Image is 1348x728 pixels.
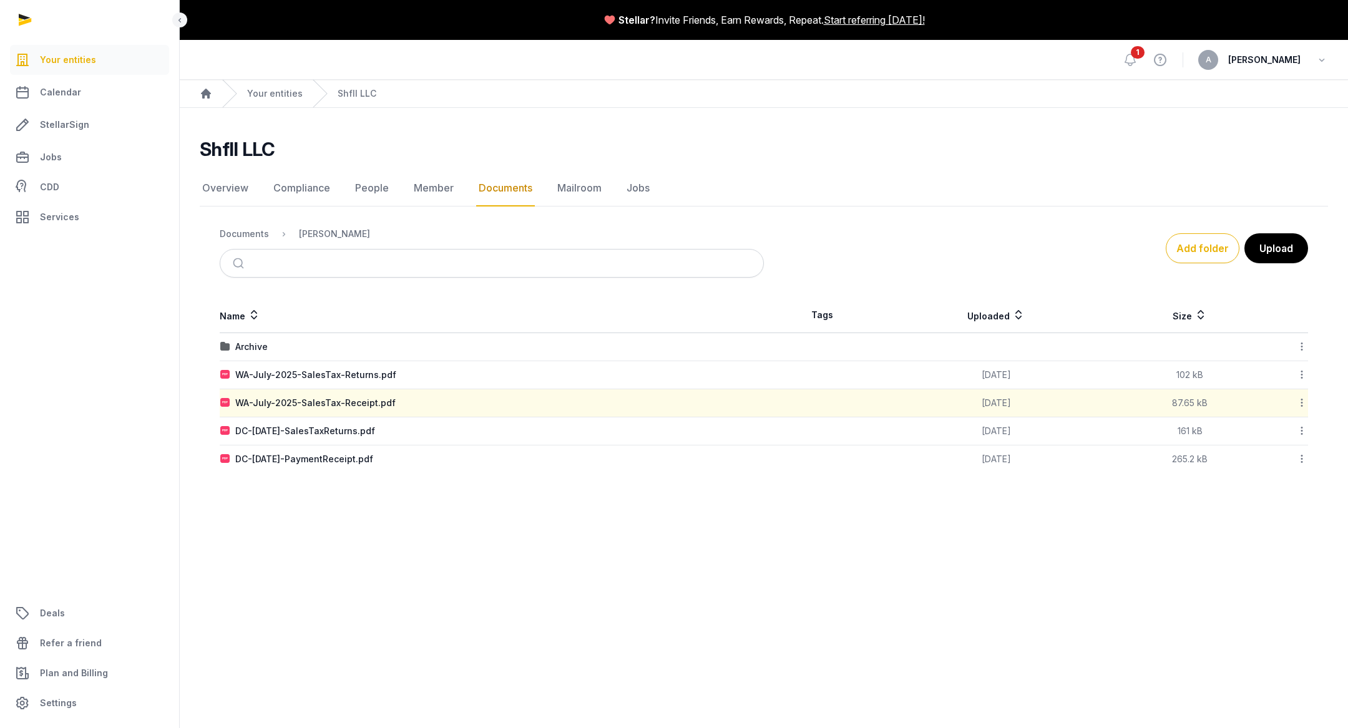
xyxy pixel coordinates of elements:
a: Your entities [10,45,169,75]
td: 161 kB [1111,417,1268,445]
th: Name [220,298,764,333]
button: Upload [1244,233,1308,263]
div: DC-[DATE]-PaymentReceipt.pdf [235,453,373,465]
span: Services [40,210,79,225]
span: Refer a friend [40,636,102,651]
span: [DATE] [982,454,1011,464]
span: Settings [40,696,77,711]
img: pdf.svg [220,398,230,408]
a: Calendar [10,77,169,107]
button: A [1198,50,1218,70]
img: pdf.svg [220,454,230,464]
a: Jobs [624,170,652,206]
img: pdf.svg [220,426,230,436]
div: [PERSON_NAME] [299,228,370,240]
span: [DATE] [982,425,1011,436]
a: Plan and Billing [10,658,169,688]
a: StellarSign [10,110,169,140]
button: Submit [225,250,255,277]
a: Settings [10,688,169,718]
button: Add folder [1166,233,1239,263]
a: Services [10,202,169,232]
th: Size [1111,298,1268,333]
a: Overview [200,170,251,206]
a: Your entities [247,87,303,100]
span: 1 [1131,46,1145,59]
span: Stellar? [618,12,655,27]
a: Start referring [DATE]! [824,12,925,27]
div: Archive [235,341,268,353]
a: People [353,170,391,206]
nav: Breadcrumb [180,80,1348,108]
span: Deals [40,606,65,621]
span: [DATE] [982,369,1011,380]
td: 87.65 kB [1111,389,1268,417]
iframe: Chat Widget [1124,584,1348,728]
img: folder.svg [220,342,230,352]
a: CDD [10,175,169,200]
nav: Breadcrumb [220,219,764,249]
div: WA-July-2025-SalesTax-Receipt.pdf [235,397,396,409]
a: Mailroom [555,170,604,206]
nav: Tabs [200,170,1328,206]
a: Compliance [271,170,333,206]
span: A [1206,56,1211,64]
span: CDD [40,180,59,195]
div: DC-[DATE]-SalesTaxReturns.pdf [235,425,375,437]
div: WA-July-2025-SalesTax-Returns.pdf [235,369,396,381]
a: Shfll LLC [338,87,376,100]
span: Your entities [40,52,96,67]
span: Calendar [40,85,81,100]
span: Plan and Billing [40,666,108,681]
span: [DATE] [982,397,1011,408]
div: Documents [220,228,269,240]
a: Jobs [10,142,169,172]
img: pdf.svg [220,370,230,380]
td: 265.2 kB [1111,445,1268,473]
a: Member [411,170,456,206]
td: 102 kB [1111,361,1268,389]
h2: Shfll LLC [200,138,275,160]
th: Uploaded [881,298,1111,333]
span: [PERSON_NAME] [1228,52,1301,67]
a: Deals [10,598,169,628]
a: Refer a friend [10,628,169,658]
th: Tags [764,298,881,333]
a: Documents [476,170,535,206]
span: StellarSign [40,117,89,132]
span: Jobs [40,150,62,165]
